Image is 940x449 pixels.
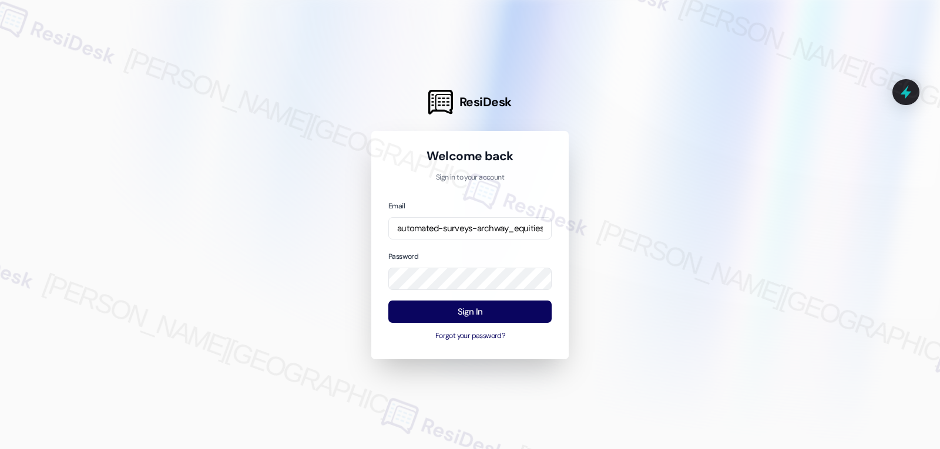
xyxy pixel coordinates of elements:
label: Password [388,252,418,261]
h1: Welcome back [388,148,552,164]
label: Email [388,201,405,211]
p: Sign in to your account [388,173,552,183]
input: name@example.com [388,217,552,240]
img: ResiDesk Logo [428,90,453,114]
button: Forgot your password? [388,331,552,342]
span: ResiDesk [459,94,512,110]
button: Sign In [388,301,552,323]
